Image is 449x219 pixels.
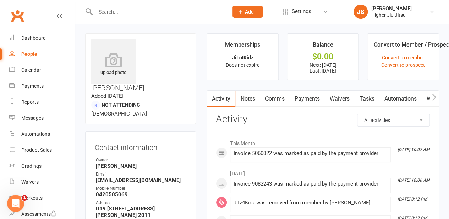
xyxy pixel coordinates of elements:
strong: [EMAIL_ADDRESS][DOMAIN_NAME] [96,177,186,183]
span: Does not expire [226,62,259,68]
a: Activity [207,91,235,107]
a: Messages [9,110,75,126]
a: Convert to member [382,55,424,60]
strong: U19 [STREET_ADDRESS][PERSON_NAME] 2011 [96,205,186,218]
span: Not Attending [102,102,140,108]
div: Messages [21,115,44,121]
div: Invoice 5060022 was marked as paid by the payment provider [233,150,388,156]
div: Owner [96,157,186,164]
i: [DATE] 10:06 AM [398,178,429,183]
div: upload photo [91,53,136,76]
div: Waivers [21,179,39,185]
li: This Month [216,136,430,147]
span: 1 [22,195,27,201]
a: Tasks [354,91,379,107]
div: Reports [21,99,39,105]
i: [DATE] 3:12 PM [398,197,427,202]
h3: Activity [216,114,430,125]
div: Automations [21,131,50,137]
div: Balance [313,40,333,53]
a: Calendar [9,62,75,78]
a: Product Sales [9,142,75,158]
a: Waivers [324,91,354,107]
a: Gradings [9,158,75,174]
div: Invoice 9082243 was marked as paid by the payment provider [233,181,388,187]
a: Payments [289,91,324,107]
span: Add [245,9,254,15]
iframe: Intercom live chat [7,195,24,212]
strong: [PERSON_NAME] [96,163,186,169]
div: Workouts [21,195,43,201]
div: Jitz4Kidz was removed from member by [PERSON_NAME] [233,200,388,206]
div: Memberships [225,40,260,53]
div: Product Sales [21,147,52,153]
div: Higher Jiu Jitsu [371,12,412,18]
div: JS [354,5,368,19]
div: Payments [21,83,44,89]
a: Workouts [9,190,75,206]
a: Payments [9,78,75,94]
div: [PERSON_NAME] [371,5,412,12]
a: People [9,46,75,62]
div: Address [96,199,186,206]
a: Reports [9,94,75,110]
div: $0.00 [294,53,352,60]
div: Gradings [21,163,42,169]
h3: Contact information [95,141,186,151]
a: Convert to prospect [381,62,425,68]
a: Clubworx [9,7,26,25]
div: Email [96,171,186,178]
span: [DEMOGRAPHIC_DATA] [91,111,147,117]
a: Dashboard [9,30,75,46]
time: Added [DATE] [91,93,124,99]
h3: [PERSON_NAME] [91,39,190,92]
li: [DATE] [216,166,430,177]
button: Add [232,6,263,18]
div: Mobile Number [96,185,186,192]
strong: Jitz4Kidz [232,55,253,60]
div: Assessments [21,211,56,217]
a: Comms [260,91,289,107]
a: Automations [9,126,75,142]
strong: 0420505069 [96,191,186,198]
span: Settings [292,4,311,20]
div: People [21,51,37,57]
p: Next: [DATE] Last: [DATE] [294,62,352,74]
i: [DATE] 10:07 AM [398,147,429,152]
input: Search... [93,7,224,17]
a: Notes [235,91,260,107]
div: Calendar [21,67,41,73]
a: Waivers [9,174,75,190]
div: Dashboard [21,35,46,41]
a: Automations [379,91,421,107]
